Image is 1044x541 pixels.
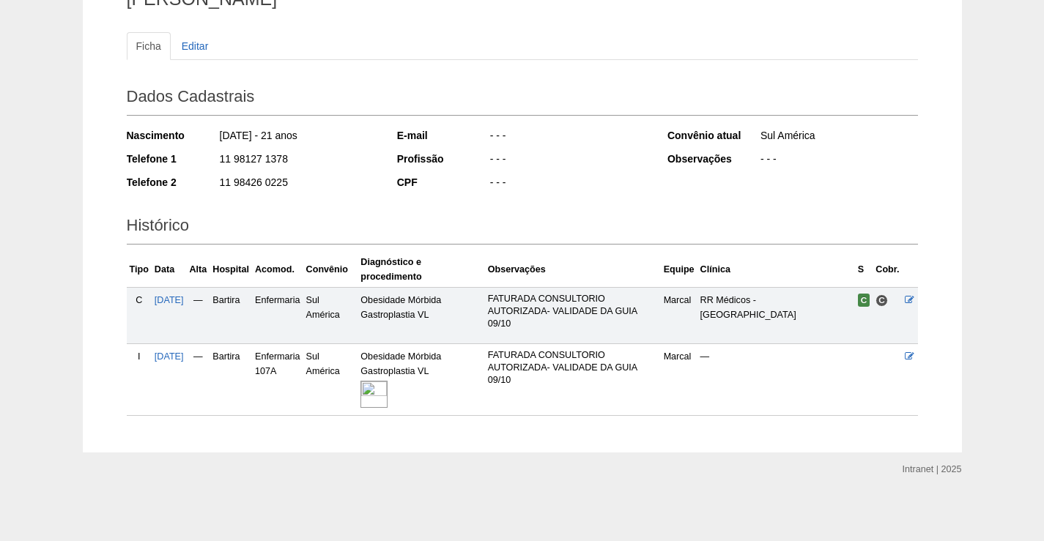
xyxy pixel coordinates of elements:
[210,252,252,288] th: Hospital
[127,82,918,116] h2: Dados Cadastrais
[303,252,358,288] th: Convênio
[661,344,697,416] td: Marcal
[667,128,759,143] div: Convênio atual
[252,344,303,416] td: Enfermaria 107A
[667,152,759,166] div: Observações
[127,211,918,245] h2: Histórico
[218,152,377,170] div: 11 98127 1378
[303,344,358,416] td: Sul América
[210,344,252,416] td: Bartira
[155,351,184,362] a: [DATE]
[397,152,489,166] div: Profissão
[187,287,210,343] td: —
[759,152,918,170] div: - - -
[187,344,210,416] td: —
[303,287,358,343] td: Sul América
[127,152,218,166] div: Telefone 1
[488,293,658,330] p: FATURADA CONSULTORIO AUTORIZADA- VALIDADE DA GUIA 09/10
[155,295,184,305] a: [DATE]
[172,32,218,60] a: Editar
[697,287,855,343] td: RR Médicos - [GEOGRAPHIC_DATA]
[875,294,888,307] span: Consultório
[697,344,855,416] td: —
[873,252,902,288] th: Cobr.
[489,175,648,193] div: - - -
[127,128,218,143] div: Nascimento
[397,175,489,190] div: CPF
[252,287,303,343] td: Enfermaria
[489,152,648,170] div: - - -
[661,252,697,288] th: Equipe
[127,252,152,288] th: Tipo
[759,128,918,146] div: Sul América
[485,252,661,288] th: Observações
[903,462,962,477] div: Intranet | 2025
[218,128,377,146] div: [DATE] - 21 anos
[697,252,855,288] th: Clínica
[127,32,171,60] a: Ficha
[488,349,658,387] p: FATURADA CONSULTORIO AUTORIZADA- VALIDADE DA GUIA 09/10
[187,252,210,288] th: Alta
[127,175,218,190] div: Telefone 2
[855,252,873,288] th: S
[358,287,484,343] td: Obesidade Mórbida Gastroplastia VL
[252,252,303,288] th: Acomod.
[489,128,648,146] div: - - -
[130,349,149,364] div: I
[130,293,149,307] div: C
[661,287,697,343] td: Marcal
[210,287,252,343] td: Bartira
[358,252,484,288] th: Diagnóstico e procedimento
[218,175,377,193] div: 11 98426 0225
[358,344,484,416] td: Obesidade Mórbida Gastroplastia VL
[858,294,870,307] span: Confirmada
[397,128,489,143] div: E-mail
[152,252,187,288] th: Data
